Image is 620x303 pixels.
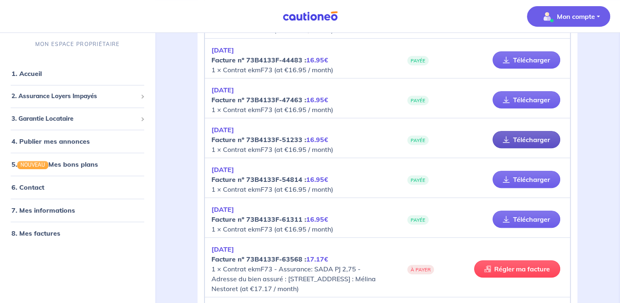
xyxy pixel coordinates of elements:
div: 8. Mes factures [3,225,152,241]
a: 1. Accueil [11,69,42,78]
div: 2. Assurance Loyers Impayés [3,88,152,104]
em: [DATE] [211,205,234,213]
a: Télécharger [493,171,560,188]
div: 1. Accueil [3,65,152,82]
a: 7. Mes informations [11,206,75,214]
p: 1 × Contrat ekmF73 (at €16.95 / month) [211,165,387,194]
em: 16.95€ [306,175,328,184]
a: 8. Mes factures [11,229,60,237]
p: Mon compte [557,11,595,21]
div: 5.NOUVEAUMes bons plans [3,156,152,172]
button: illu_account_valid_menu.svgMon compte [527,6,610,27]
p: 1 × Contrat ekmF73 - Assurance: SADA PJ 2,75 - Adresse du bien assuré : [STREET_ADDRESS] : Mélina... [211,244,387,294]
a: Télécharger [493,91,560,108]
em: 17.17€ [306,255,328,263]
p: 1 × Contrat ekmF73 (at €16.95 / month) [211,85,387,115]
strong: Facture nº 73B4133F-54814 : [211,175,328,184]
em: 16.95€ [306,135,328,144]
span: PAYÉE [407,175,429,185]
div: 7. Mes informations [3,202,152,218]
div: 3. Garantie Locataire [3,110,152,126]
span: À PAYER [407,265,434,274]
strong: Facture nº 73B4133F-51233 : [211,135,328,144]
em: [DATE] [211,86,234,94]
strong: Facture nº 73B4133F-44483 : [211,56,328,64]
img: illu_account_valid_menu.svg [541,10,554,23]
span: 2. Assurance Loyers Impayés [11,92,137,101]
span: 3. Garantie Locataire [11,114,137,123]
p: 1 × Contrat ekmF73 (at €16.95 / month) [211,45,387,75]
em: [DATE] [211,245,234,253]
em: 16.95€ [306,96,328,104]
img: Cautioneo [279,11,341,21]
div: 6. Contact [3,179,152,195]
div: 4. Publier mes annonces [3,133,152,149]
a: Télécharger [493,51,560,69]
a: Télécharger [493,131,560,148]
p: 1 × Contrat ekmF73 (at €16.95 / month) [211,125,387,154]
strong: Facture nº 73B4133F-61311 : [211,215,328,223]
span: PAYÉE [407,135,429,145]
a: Régler ma facture [474,260,560,278]
em: 16.95€ [306,215,328,223]
a: 6. Contact [11,183,44,191]
em: [DATE] [211,165,234,174]
strong: Facture nº 73B4133F-63568 : [211,255,328,263]
a: 5.NOUVEAUMes bons plans [11,160,98,168]
a: Télécharger [493,211,560,228]
p: 1 × Contrat ekmF73 (at €16.95 / month) [211,204,387,234]
em: [DATE] [211,46,234,54]
span: PAYÉE [407,215,429,225]
a: 4. Publier mes annonces [11,137,90,145]
strong: Facture nº 73B4133F-47463 : [211,96,328,104]
span: PAYÉE [407,56,429,65]
span: PAYÉE [407,96,429,105]
em: 16.95€ [306,56,328,64]
p: MON ESPACE PROPRIÉTAIRE [35,40,120,48]
em: [DATE] [211,126,234,134]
